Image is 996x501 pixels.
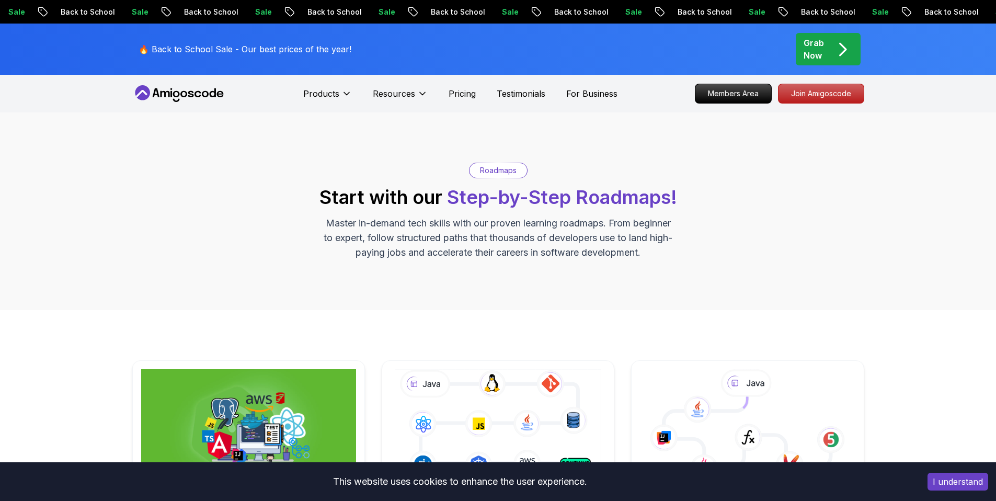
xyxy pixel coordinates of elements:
h2: Start with our [319,187,677,208]
p: Back to School [414,7,485,17]
p: Sale [361,7,395,17]
p: Sale [855,7,888,17]
p: Sale [238,7,271,17]
a: For Business [566,87,617,100]
div: This website uses cookies to enhance the user experience. [8,470,912,493]
p: Back to School [537,7,608,17]
button: Resources [373,87,428,108]
p: Back to School [43,7,115,17]
button: Accept cookies [928,473,988,491]
p: Sale [731,7,765,17]
p: Master in-demand tech skills with our proven learning roadmaps. From beginner to expert, follow s... [323,216,674,260]
p: Resources [373,87,415,100]
a: Pricing [449,87,476,100]
img: Full Stack Professional v2 [141,369,356,482]
p: Back to School [784,7,855,17]
p: 🔥 Back to School Sale - Our best prices of the year! [139,43,351,55]
p: Sale [115,7,148,17]
p: Back to School [660,7,731,17]
p: Back to School [290,7,361,17]
p: Back to School [907,7,978,17]
p: Join Amigoscode [779,84,864,103]
p: Products [303,87,339,100]
p: Members Area [695,84,771,103]
span: Step-by-Step Roadmaps! [447,186,677,209]
p: Roadmaps [480,165,517,176]
p: Grab Now [804,37,824,62]
a: Join Amigoscode [778,84,864,104]
a: Testimonials [497,87,545,100]
button: Products [303,87,352,108]
a: Members Area [695,84,772,104]
p: Sale [608,7,642,17]
p: Back to School [167,7,238,17]
p: Sale [485,7,518,17]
